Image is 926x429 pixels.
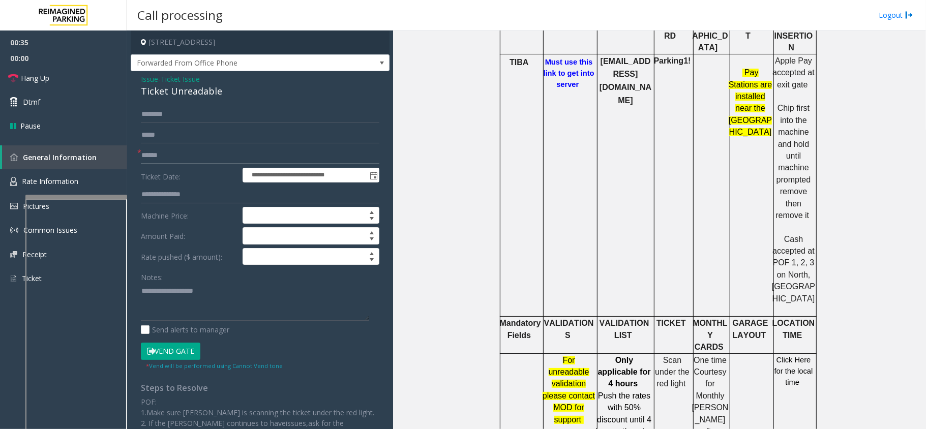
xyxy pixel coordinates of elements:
[10,203,18,209] img: 'icon'
[733,319,768,339] span: GARAGE LAYOUT
[600,57,651,105] b: [EMAIL_ADDRESS][DOMAIN_NAME]
[23,97,40,107] span: Dtmf
[138,248,240,265] label: Rate pushed ($ amount):
[365,228,379,236] span: Increase value
[132,3,228,27] h3: Call processing
[693,319,727,351] span: MONTHLY CARDS
[656,319,686,327] span: TICKET
[598,356,651,388] span: Only applicable for 4 hours
[774,356,813,387] a: Click Here for the local time
[10,177,17,186] img: 'icon'
[365,236,379,244] span: Decrease value
[365,207,379,216] span: Increase value
[20,120,41,131] span: Pause
[655,356,690,388] span: Scan under the red light
[131,30,390,54] h4: [STREET_ADDRESS]
[141,418,286,428] span: 2. If the [PERSON_NAME] continues to have
[774,20,813,52] span: CARD INSERTION
[373,408,374,417] span: .
[2,145,127,169] a: General Information
[772,319,815,339] span: LOCATION TIME
[10,154,18,161] img: 'icon'
[729,68,772,136] span: Pay Stations are installed near the [GEOGRAPHIC_DATA]
[138,168,240,183] label: Ticket Date:
[141,84,379,98] div: Ticket Unreadable
[544,58,594,88] a: Must use this link to get into server
[161,74,200,84] span: Ticket Issue
[138,207,240,224] label: Machine Price:
[141,408,146,417] span: 1.
[10,274,17,283] img: 'icon'
[368,168,379,182] span: Toggle popup
[141,343,200,360] button: Vend Gate
[23,152,97,162] span: General Information
[141,383,379,393] h4: Steps to Resolve
[905,10,913,20] img: logout
[146,362,283,370] small: Vend will be performed using Cannot Vend tone
[543,356,595,424] span: For unreadable validation please contact MOD for support
[365,257,379,265] span: Decrease value
[23,225,77,235] span: Common Issues
[22,176,78,186] span: Rate Information
[158,74,200,84] span: -
[22,273,42,283] span: Ticket
[600,319,649,339] span: VALIDATION LIST
[138,227,240,244] label: Amount Paid:
[10,226,18,234] img: 'icon'
[286,418,306,428] span: issues
[544,319,594,339] span: VALIDATIONS
[500,319,541,339] span: Mandatory Fields
[776,104,811,220] span: Chip first into the machine and hold until machine prompted remove then remove it
[10,251,17,258] img: 'icon'
[131,55,338,71] span: Forwarded From Office Phone
[146,408,373,417] span: Make sure [PERSON_NAME] is scanning the ticket under the red light
[772,235,815,303] span: Cash accepted at POF 1, 2, 3 on North, [GEOGRAPHIC_DATA]
[23,201,49,211] span: Pictures
[365,216,379,224] span: Decrease value
[693,20,728,52] span: [GEOGRAPHIC_DATA]
[141,397,157,407] span: POF:
[22,250,47,259] span: Receipt
[654,56,691,65] b: Parking1!
[365,249,379,257] span: Increase value
[306,418,308,428] span: ,
[772,56,815,89] span: Apple Pay accepted at exit gate
[510,58,528,67] span: TIBA
[141,268,163,283] label: Notes:
[21,73,49,83] span: Hang Up
[141,74,158,84] span: Issue
[141,324,229,335] label: Send alerts to manager
[879,10,913,20] a: Logout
